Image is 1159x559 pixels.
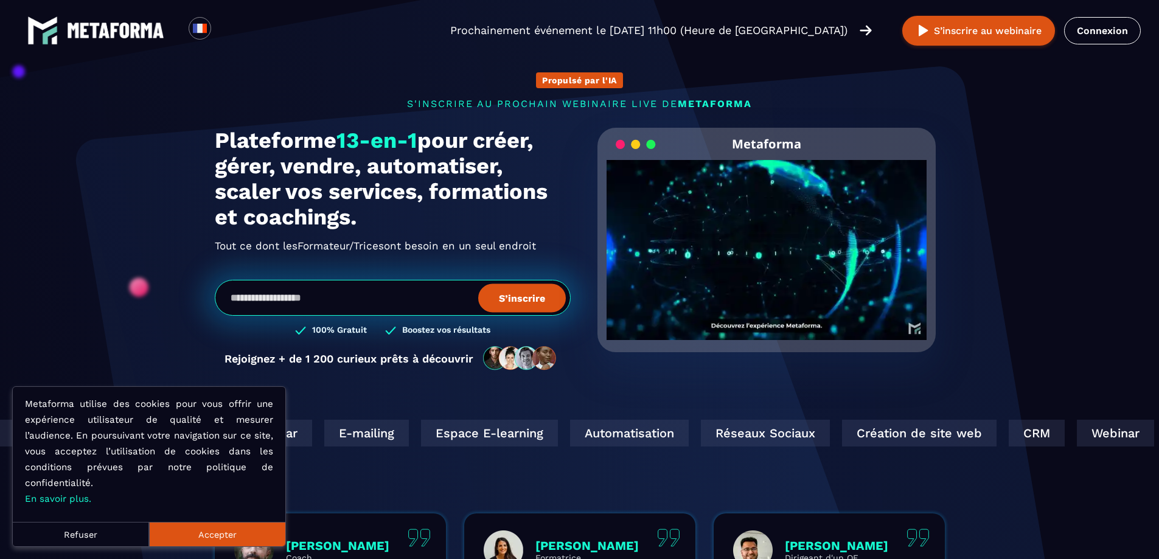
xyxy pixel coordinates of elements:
[413,420,550,446] div: Espace E-learning
[693,420,822,446] div: Réseaux Sociaux
[535,538,639,553] p: [PERSON_NAME]
[192,21,207,36] img: fr
[13,522,149,546] button: Refuser
[67,23,164,38] img: logo
[316,420,401,446] div: E-mailing
[408,529,431,547] img: quote
[25,493,91,504] a: En savoir plus.
[295,325,306,336] img: checked
[902,16,1055,46] button: S’inscrire au webinaire
[25,396,273,507] p: Metaforma utilise des cookies pour vous offrir une expérience utilisateur de qualité et mesurer l...
[678,98,752,109] span: METAFORMA
[785,538,888,553] p: [PERSON_NAME]
[478,283,566,312] button: S’inscrire
[616,139,656,150] img: loading
[336,128,417,153] span: 13-en-1
[27,15,58,46] img: logo
[211,17,241,44] div: Search for option
[542,75,617,85] p: Propulsé par l'IA
[732,128,801,160] h2: Metaforma
[402,325,490,336] h3: Boostez vos résultats
[224,352,473,365] p: Rejoignez + de 1 200 curieux prêts à découvrir
[1064,17,1141,44] a: Connexion
[916,23,931,38] img: play
[907,529,930,547] img: quote
[657,529,680,547] img: quote
[298,236,384,255] span: Formateur/Trices
[312,325,367,336] h3: 100% Gratuit
[607,160,927,320] video: Your browser does not support the video tag.
[834,420,989,446] div: Création de site web
[479,345,561,371] img: community-people
[562,420,681,446] div: Automatisation
[215,98,945,109] p: s'inscrire au prochain webinaire live de
[215,236,571,255] h2: Tout ce dont les ont besoin en un seul endroit
[450,22,847,39] p: Prochainement événement le [DATE] 11h00 (Heure de [GEOGRAPHIC_DATA])
[860,24,872,37] img: arrow-right
[286,538,389,553] p: [PERSON_NAME]
[149,522,285,546] button: Accepter
[1069,420,1146,446] div: Webinar
[227,420,304,446] div: Webinar
[215,128,571,230] h1: Plateforme pour créer, gérer, vendre, automatiser, scaler vos services, formations et coachings.
[385,325,396,336] img: checked
[1001,420,1057,446] div: CRM
[221,23,231,38] input: Search for option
